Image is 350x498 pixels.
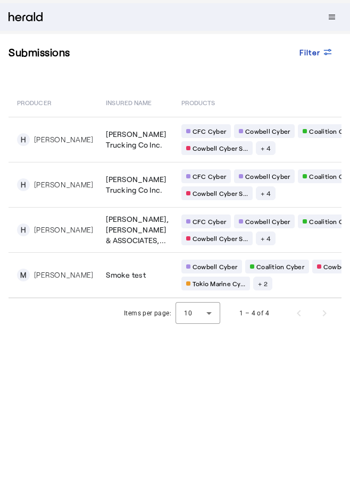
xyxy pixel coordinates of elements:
span: CFC Cyber [193,172,226,181]
div: Items per page: [124,308,171,319]
span: PRODUCER [17,97,52,107]
span: PRODUCTS [181,97,215,107]
div: H [17,133,30,146]
span: Cowbell Cyber S... [193,189,248,198]
span: Smoke test [106,270,146,280]
div: [PERSON_NAME] [34,179,93,190]
span: Tokio Marine Cy... [193,279,246,288]
span: Cowbell Cyber S... [193,144,248,152]
span: CFC Cyber [193,217,226,226]
span: Insured Name [106,97,152,107]
span: Cowbell Cyber S... [193,234,248,243]
span: CFC Cyber [193,127,226,135]
span: Filter [299,47,321,58]
span: Cowbell Cyber [245,217,290,226]
span: Cowbell Cyber [193,262,237,271]
div: [PERSON_NAME] [34,225,93,235]
span: + 2 [258,279,268,288]
span: Cowbell Cyber [245,127,290,135]
img: Herald Logo [9,12,43,22]
span: [PERSON_NAME] Trucking Co Inc. [106,174,169,195]
span: [PERSON_NAME] Trucking Co Inc. [106,129,169,150]
h3: Submissions [9,45,70,59]
div: M [17,269,30,281]
div: H [17,224,30,236]
div: [PERSON_NAME] [34,270,93,280]
button: Filter [291,42,342,62]
div: H [17,178,30,191]
span: + 4 [261,144,271,152]
span: Coalition Cyber [256,262,304,271]
span: + 4 [261,189,271,198]
span: + 4 [261,234,271,243]
span: Cowbell Cyber [245,172,290,181]
span: [PERSON_NAME], [PERSON_NAME] & ASSOCIATES,... [106,214,169,246]
div: [PERSON_NAME] [34,134,93,145]
div: 1 – 4 of 4 [239,308,269,319]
